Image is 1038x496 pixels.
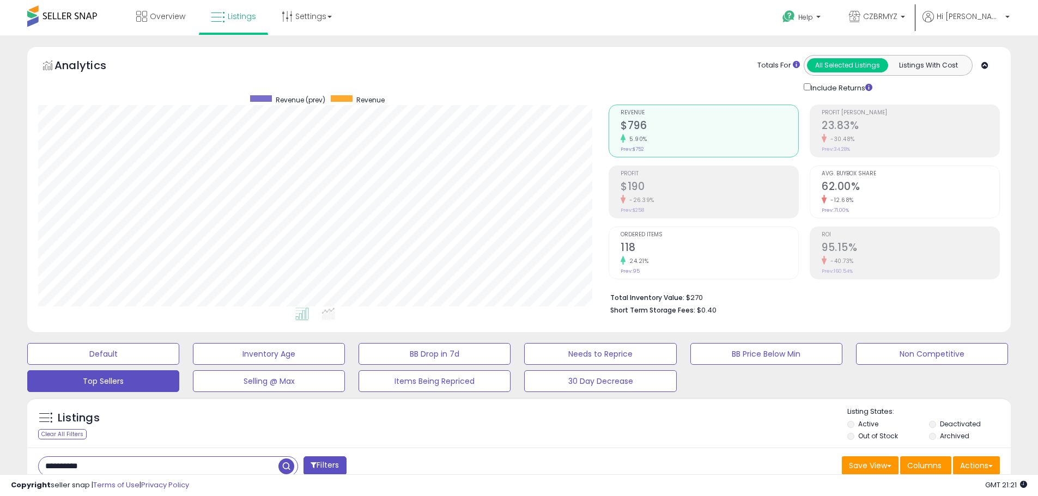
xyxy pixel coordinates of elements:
[822,232,999,238] span: ROI
[757,60,800,71] div: Totals For
[93,480,139,490] a: Terms of Use
[697,305,717,315] span: $0.40
[11,480,189,491] div: seller snap | |
[621,146,644,152] small: Prev: $752
[610,293,684,302] b: Total Inventory Value:
[610,290,992,303] li: $270
[626,257,648,265] small: 24.21%
[621,119,798,134] h2: $796
[610,305,695,315] b: Short Term Storage Fees:
[822,180,999,195] h2: 62.00%
[150,11,185,22] span: Overview
[141,480,189,490] a: Privacy Policy
[822,171,999,177] span: Avg. Buybox Share
[356,95,385,105] span: Revenue
[774,2,831,35] a: Help
[621,232,798,238] span: Ordered Items
[907,460,942,471] span: Columns
[953,456,1000,475] button: Actions
[798,13,813,22] span: Help
[193,370,345,392] button: Selling @ Max
[621,171,798,177] span: Profit
[937,11,1002,22] span: Hi [PERSON_NAME]
[985,480,1027,490] span: 2025-08-11 21:21 GMT
[827,135,855,143] small: -30.48%
[524,343,676,365] button: Needs to Reprice
[27,370,179,392] button: Top Sellers
[193,343,345,365] button: Inventory Age
[822,119,999,134] h2: 23.83%
[54,58,128,76] h5: Analytics
[822,241,999,256] h2: 95.15%
[858,419,878,428] label: Active
[303,456,346,475] button: Filters
[922,11,1010,35] a: Hi [PERSON_NAME]
[827,257,854,265] small: -40.73%
[822,268,853,274] small: Prev: 160.54%
[827,196,854,204] small: -12.68%
[856,343,1008,365] button: Non Competitive
[276,95,325,105] span: Revenue (prev)
[807,58,888,72] button: All Selected Listings
[888,58,969,72] button: Listings With Cost
[621,268,640,274] small: Prev: 95
[858,431,898,440] label: Out of Stock
[58,411,100,426] h5: Listings
[847,407,1011,417] p: Listing States:
[863,11,897,22] span: CZBRMYZ
[822,146,850,152] small: Prev: 34.28%
[27,343,179,365] button: Default
[822,207,849,213] small: Prev: 71.00%
[359,343,511,365] button: BB Drop in 7d
[690,343,842,365] button: BB Price Below Min
[626,196,654,204] small: -26.39%
[796,81,885,94] div: Include Returns
[621,180,798,195] h2: $190
[359,370,511,392] button: Items Being Repriced
[940,431,969,440] label: Archived
[621,110,798,116] span: Revenue
[11,480,51,490] strong: Copyright
[626,135,647,143] small: 5.90%
[38,429,87,439] div: Clear All Filters
[228,11,256,22] span: Listings
[822,110,999,116] span: Profit [PERSON_NAME]
[782,10,796,23] i: Get Help
[842,456,899,475] button: Save View
[621,241,798,256] h2: 118
[900,456,951,475] button: Columns
[524,370,676,392] button: 30 Day Decrease
[940,419,981,428] label: Deactivated
[621,207,644,213] small: Prev: $258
